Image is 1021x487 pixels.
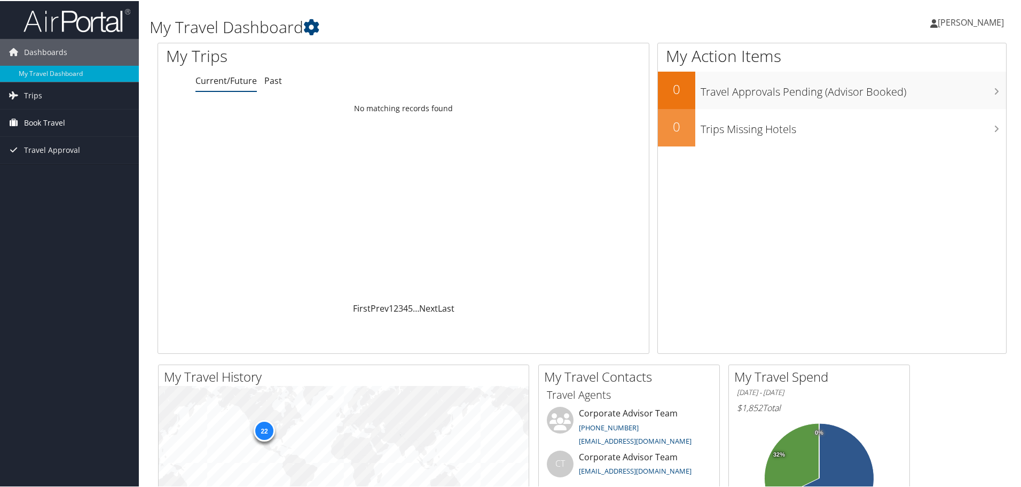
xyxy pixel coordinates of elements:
a: 2 [394,302,398,313]
a: 5 [408,302,413,313]
a: [PHONE_NUMBER] [579,422,639,431]
td: No matching records found [158,98,649,117]
a: Current/Future [195,74,257,86]
a: 1 [389,302,394,313]
h2: 0 [658,117,695,135]
a: Last [438,302,454,313]
h2: 0 [658,79,695,97]
div: CT [547,450,574,476]
a: 0Travel Approvals Pending (Advisor Booked) [658,71,1006,108]
img: airportal-logo.png [23,7,130,32]
li: Corporate Advisor Team [541,450,717,484]
span: … [413,302,419,313]
span: Dashboards [24,38,67,65]
h3: Travel Approvals Pending (Advisor Booked) [701,78,1006,98]
h2: My Travel Spend [734,367,909,385]
a: Past [264,74,282,86]
a: [EMAIL_ADDRESS][DOMAIN_NAME] [579,435,692,445]
a: 4 [403,302,408,313]
span: Trips [24,81,42,108]
a: First [353,302,371,313]
h2: My Travel History [164,367,529,385]
h1: My Action Items [658,44,1006,66]
a: Next [419,302,438,313]
h2: My Travel Contacts [544,367,719,385]
span: [PERSON_NAME] [938,16,1004,27]
h1: My Trips [166,44,436,66]
span: $1,852 [737,401,763,413]
span: Travel Approval [24,136,80,163]
a: [EMAIL_ADDRESS][DOMAIN_NAME] [579,465,692,475]
h3: Travel Agents [547,386,711,401]
a: [PERSON_NAME] [930,5,1015,37]
h1: My Travel Dashboard [150,15,726,37]
a: 0Trips Missing Hotels [658,108,1006,145]
h6: [DATE] - [DATE] [737,386,901,397]
li: Corporate Advisor Team [541,406,717,450]
tspan: 32% [773,451,785,457]
a: 3 [398,302,403,313]
tspan: 0% [815,429,823,435]
a: Prev [371,302,389,313]
h3: Trips Missing Hotels [701,115,1006,136]
div: 22 [254,419,275,440]
h6: Total [737,401,901,413]
span: Book Travel [24,109,65,135]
